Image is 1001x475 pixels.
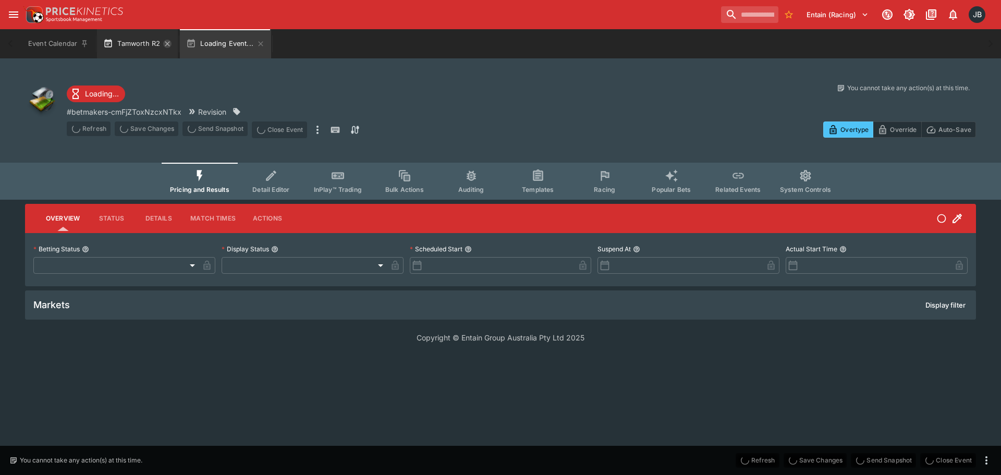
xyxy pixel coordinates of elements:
[969,6,985,23] div: Josh Brown
[33,245,80,253] p: Betting Status
[980,454,993,467] button: more
[311,121,324,138] button: more
[465,246,472,253] button: Scheduled Start
[839,246,847,253] button: Actual Start Time
[873,121,921,138] button: Override
[198,106,226,117] p: Revision
[25,83,58,117] img: other.png
[180,29,271,58] button: Loading Event...
[944,5,962,24] button: Notifications
[23,4,44,25] img: PriceKinetics Logo
[38,206,88,231] button: Overview
[966,3,988,26] button: Josh Brown
[938,124,971,135] p: Auto-Save
[244,206,291,231] button: Actions
[170,186,229,193] span: Pricing and Results
[46,17,102,22] img: Sportsbook Management
[410,245,462,253] p: Scheduled Start
[780,186,831,193] span: System Controls
[385,186,424,193] span: Bulk Actions
[652,186,691,193] span: Popular Bets
[135,206,182,231] button: Details
[597,245,631,253] p: Suspend At
[786,245,837,253] p: Actual Start Time
[823,121,873,138] button: Overtype
[780,6,797,23] button: No Bookmarks
[715,186,761,193] span: Related Events
[922,5,941,24] button: Documentation
[182,206,244,231] button: Match Times
[67,106,181,117] p: Copy To Clipboard
[20,456,142,465] p: You cannot take any action(s) at this time.
[88,206,135,231] button: Status
[800,6,875,23] button: Select Tenant
[847,83,970,93] p: You cannot take any action(s) at this time.
[271,246,278,253] button: Display Status
[921,121,976,138] button: Auto-Save
[4,5,23,24] button: open drawer
[840,124,869,135] p: Overtype
[522,186,554,193] span: Templates
[97,29,178,58] button: Tamworth R2
[890,124,917,135] p: Override
[594,186,615,193] span: Racing
[314,186,362,193] span: InPlay™ Trading
[878,5,897,24] button: Connected to PK
[85,88,119,99] p: Loading...
[823,121,976,138] div: Start From
[46,7,123,15] img: PriceKinetics
[633,246,640,253] button: Suspend At
[82,246,89,253] button: Betting Status
[33,299,70,311] h5: Markets
[252,186,289,193] span: Detail Editor
[162,163,839,200] div: Event type filters
[222,245,269,253] p: Display Status
[22,29,95,58] button: Event Calendar
[919,297,972,313] button: Display filter
[900,5,919,24] button: Toggle light/dark mode
[721,6,778,23] input: search
[458,186,484,193] span: Auditing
